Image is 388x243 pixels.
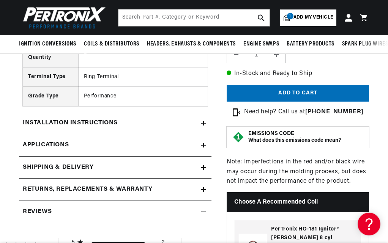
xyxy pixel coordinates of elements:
span: 1 [287,13,293,19]
h2: Returns, Replacements & Warranty [23,185,152,194]
summary: Reviews [19,201,211,223]
th: Terminal Type [23,67,78,86]
summary: Returns, Replacements & Warranty [19,179,211,201]
h2: Choose a Recommended Coil [227,192,369,212]
input: Search Part #, Category or Keyword [118,9,270,26]
td: Performance [78,87,208,106]
h2: Shipping & Delivery [23,163,93,172]
h2: Reviews [23,207,52,217]
span: Engine Swaps [243,40,279,48]
h2: Installation instructions [23,118,118,128]
img: Emissions code [232,131,244,143]
strong: EMISSIONS CODE [248,131,294,136]
p: In-Stock and Ready to Ship [227,69,369,79]
summary: Shipping & Delivery [19,157,211,179]
span: Ignition Conversions [19,40,76,48]
td: Ring Terminal [78,67,208,86]
strong: What does this emissions code mean? [248,138,341,143]
span: Add my vehicle [293,14,333,21]
img: Pertronix [19,5,106,31]
summary: Ignition Conversions [19,35,80,53]
a: Applications [19,134,211,157]
span: Battery Products [287,40,334,48]
summary: Installation instructions [19,112,211,134]
summary: Headers, Exhausts & Components [143,35,240,53]
button: Add to cart [227,85,369,102]
p: Need help? Call us at [244,108,364,118]
summary: Battery Products [283,35,338,53]
span: Applications [23,140,69,150]
button: search button [253,9,270,26]
button: EMISSIONS CODEWhat does this emissions code mean? [248,130,363,144]
span: Headers, Exhausts & Components [147,40,236,48]
a: 1Add my vehicle [280,9,336,26]
th: Grade Type [23,87,78,106]
summary: Engine Swaps [240,35,283,53]
span: Coils & Distributors [84,40,139,48]
summary: Coils & Distributors [80,35,143,53]
a: [PHONE_NUMBER] [305,109,364,115]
